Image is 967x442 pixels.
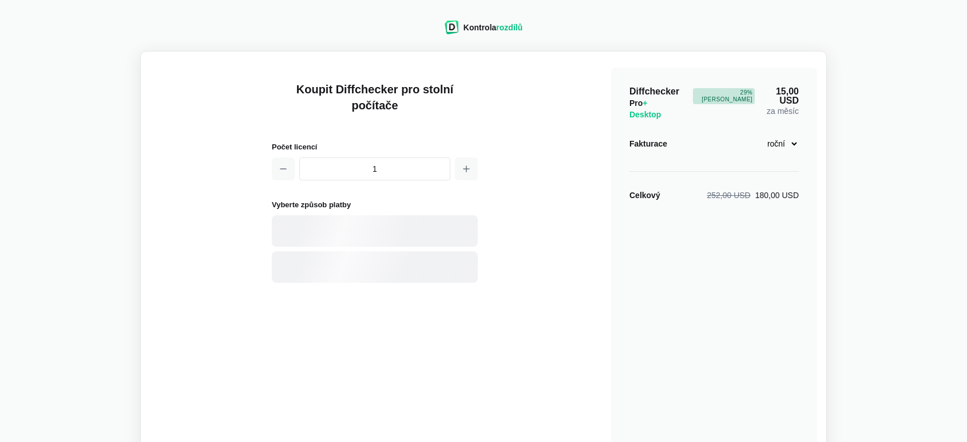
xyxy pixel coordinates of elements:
[496,23,522,32] font: rozdílů
[629,98,661,119] font: + Desktop
[755,191,799,200] font: 180,00 USD
[740,89,747,96] font: 29
[463,23,497,32] font: Kontrola
[629,98,643,108] font: Pro
[707,191,750,200] font: 252,00 USD
[445,21,459,34] img: Logo Diffcheckeru
[767,106,799,116] font: za měsíc
[702,89,752,102] font: % [PERSON_NAME]
[629,191,660,200] font: Celkový
[272,200,351,209] font: Vyberte způsob platby
[299,157,450,180] input: 1
[629,139,667,148] font: Fakturace
[776,86,799,105] font: 15,00 USD
[272,143,317,151] font: Počet licencí
[629,86,679,96] font: Diffchecker
[296,83,453,112] font: Koupit Diffchecker pro stolní počítače
[445,27,522,36] a: Logo DiffcheckeruKontrolarozdílů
